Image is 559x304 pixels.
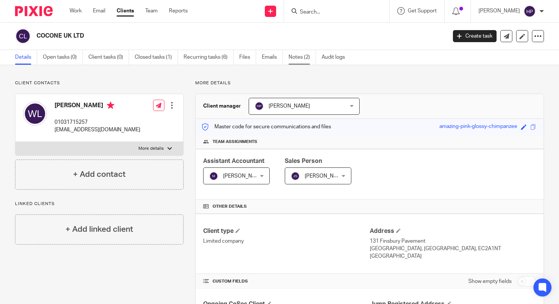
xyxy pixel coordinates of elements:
p: Client contacts [15,80,184,86]
span: [PERSON_NAME] [305,173,346,179]
label: Show empty fields [468,278,512,285]
p: 01031715257 [55,119,140,126]
h4: Address [370,227,536,235]
a: Open tasks (0) [43,50,83,65]
h2: COCONE UK LTD [36,32,361,40]
span: Sales Person [285,158,322,164]
img: svg%3E [524,5,536,17]
i: Primary [107,102,114,109]
p: Master code for secure communications and files [201,123,331,131]
a: Audit logs [322,50,351,65]
a: Create task [453,30,497,42]
a: Recurring tasks (6) [184,50,234,65]
img: svg%3E [209,172,218,181]
h4: Client type [203,227,369,235]
p: More details [195,80,544,86]
h4: CUSTOM FIELDS [203,278,369,284]
a: Emails [262,50,283,65]
a: Work [70,7,82,15]
input: Search [299,9,367,16]
p: 131 Finsbury Pavement [370,237,536,245]
a: Email [93,7,105,15]
h4: + Add contact [73,169,126,180]
span: Get Support [408,8,437,14]
a: Notes (2) [289,50,316,65]
img: Pixie [15,6,53,16]
img: svg%3E [15,28,31,44]
p: [GEOGRAPHIC_DATA], [GEOGRAPHIC_DATA], EC2A1NT [370,245,536,252]
a: Reports [169,7,188,15]
span: Other details [213,204,247,210]
img: svg%3E [291,172,300,181]
a: Clients [117,7,134,15]
p: More details [138,146,164,152]
p: [GEOGRAPHIC_DATA] [370,252,536,260]
p: Linked clients [15,201,184,207]
a: Details [15,50,37,65]
div: amazing-pink-glossy-chimpanzee [439,123,517,131]
img: svg%3E [255,102,264,111]
h4: + Add linked client [65,223,133,235]
a: Team [145,7,158,15]
p: [PERSON_NAME] [478,7,520,15]
p: Limited company [203,237,369,245]
img: svg%3E [23,102,47,126]
a: Files [239,50,256,65]
a: Closed tasks (1) [135,50,178,65]
h4: [PERSON_NAME] [55,102,140,111]
span: Assistant Accountant [203,158,264,164]
h3: Client manager [203,102,241,110]
p: [EMAIL_ADDRESS][DOMAIN_NAME] [55,126,140,134]
a: Client tasks (0) [88,50,129,65]
span: [PERSON_NAME] [223,173,264,179]
span: [PERSON_NAME] [269,103,310,109]
span: Team assignments [213,139,257,145]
